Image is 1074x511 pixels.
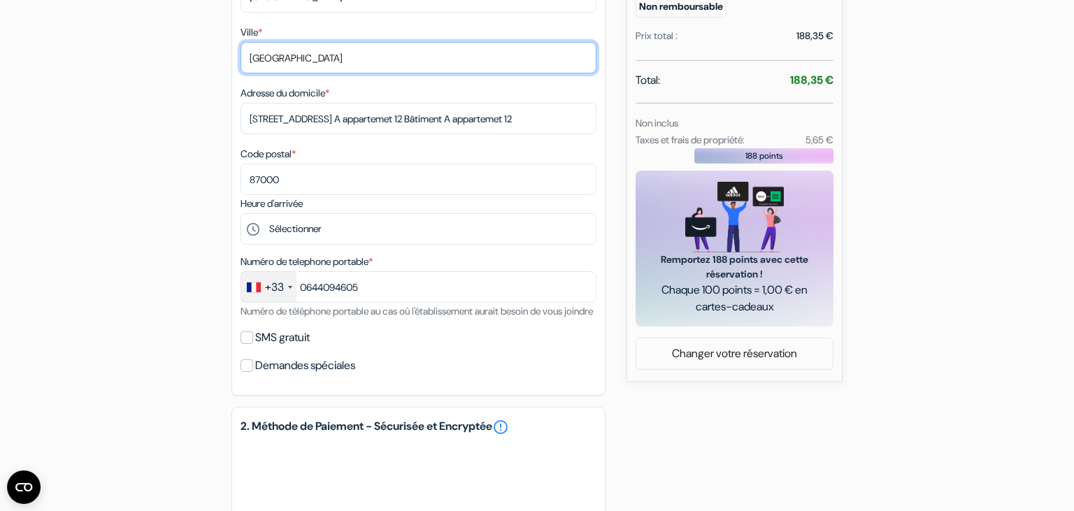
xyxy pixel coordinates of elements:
[241,272,296,302] div: France: +33
[265,279,284,296] div: +33
[745,150,783,162] span: 188 points
[652,252,817,282] span: Remportez 188 points avec cette réservation !
[241,271,596,303] input: 6 12 34 56 78
[636,340,833,367] a: Changer votre réservation
[241,419,596,436] h5: 2. Méthode de Paiement - Sécurisée et Encryptée
[796,29,833,43] div: 188,35 €
[636,134,745,146] small: Taxes et frais de propriété:
[805,134,833,146] small: 5,65 €
[241,86,329,101] label: Adresse du domicile
[790,73,833,87] strong: 188,35 €
[241,25,262,40] label: Ville
[255,328,310,347] label: SMS gratuit
[255,356,355,375] label: Demandes spéciales
[636,117,678,129] small: Non inclus
[492,419,509,436] a: error_outline
[7,470,41,504] button: Ouvrir le widget CMP
[241,147,296,161] label: Code postal
[241,254,373,269] label: Numéro de telephone portable
[636,29,678,43] div: Prix total :
[636,72,660,89] span: Total:
[241,196,303,211] label: Heure d'arrivée
[652,282,817,315] span: Chaque 100 points = 1,00 € en cartes-cadeaux
[685,182,784,252] img: gift_card_hero_new.png
[241,305,593,317] small: Numéro de téléphone portable au cas où l'établissement aurait besoin de vous joindre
